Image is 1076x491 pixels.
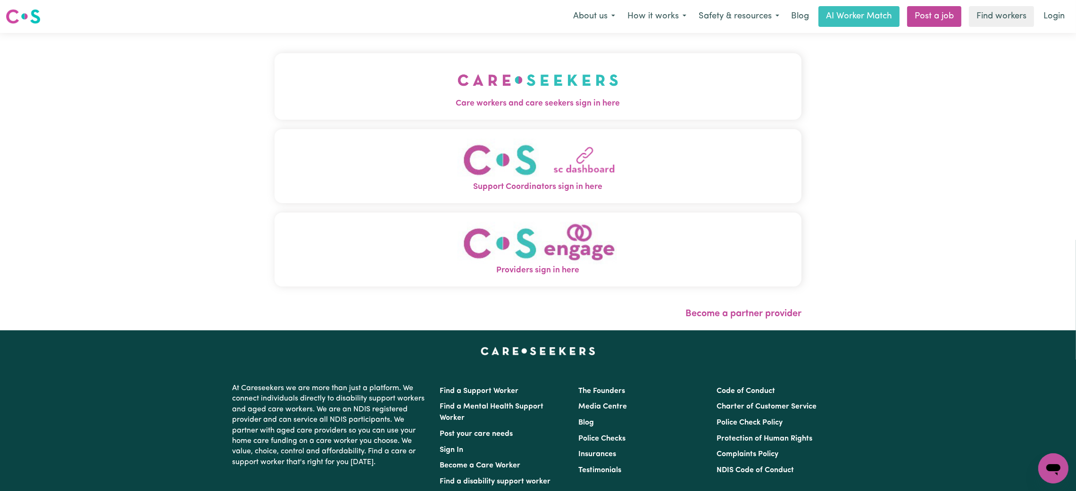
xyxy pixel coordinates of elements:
[785,6,815,27] a: Blog
[275,98,801,110] span: Care workers and care seekers sign in here
[578,466,621,474] a: Testimonials
[717,435,812,442] a: Protection of Human Rights
[692,7,785,26] button: Safety & resources
[440,446,464,454] a: Sign In
[440,462,521,469] a: Become a Care Worker
[275,264,801,277] span: Providers sign in here
[621,7,692,26] button: How it works
[578,419,594,426] a: Blog
[717,450,778,458] a: Complaints Policy
[440,387,519,395] a: Find a Support Worker
[578,435,626,442] a: Police Checks
[275,213,801,286] button: Providers sign in here
[440,478,551,485] a: Find a disability support worker
[1038,6,1070,27] a: Login
[440,430,513,438] a: Post your care needs
[1038,453,1068,483] iframe: Button to launch messaging window, conversation in progress
[717,466,794,474] a: NDIS Code of Conduct
[578,387,625,395] a: The Founders
[481,347,595,355] a: Careseekers home page
[818,6,900,27] a: AI Worker Match
[578,403,627,410] a: Media Centre
[578,450,616,458] a: Insurances
[440,403,544,422] a: Find a Mental Health Support Worker
[275,129,801,203] button: Support Coordinators sign in here
[6,8,41,25] img: Careseekers logo
[907,6,961,27] a: Post a job
[567,7,621,26] button: About us
[233,379,429,471] p: At Careseekers we are more than just a platform. We connect individuals directly to disability su...
[6,6,41,27] a: Careseekers logo
[275,53,801,119] button: Care workers and care seekers sign in here
[717,387,775,395] a: Code of Conduct
[969,6,1034,27] a: Find workers
[275,181,801,193] span: Support Coordinators sign in here
[717,419,783,426] a: Police Check Policy
[717,403,817,410] a: Charter of Customer Service
[685,309,801,319] a: Become a partner provider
